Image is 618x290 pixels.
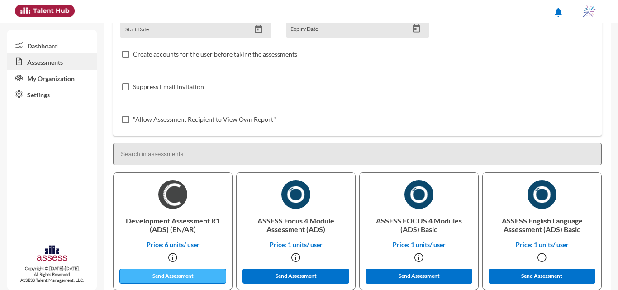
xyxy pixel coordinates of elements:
[113,143,602,165] input: Search in assessments
[133,49,297,60] span: Create accounts for the user before taking the assessments
[490,241,594,248] p: Price: 1 units/ user
[119,269,226,284] button: Send Assessment
[121,209,225,241] p: Development Assessment R1 (ADS) (EN/AR)
[133,81,204,92] span: Suppress Email Invitation
[489,269,595,284] button: Send Assessment
[36,244,67,264] img: assesscompany-logo.png
[251,24,266,34] button: Open calendar
[367,209,471,241] p: ASSESS FOCUS 4 Modules (ADS) Basic
[7,70,97,86] a: My Organization
[7,37,97,53] a: Dashboard
[7,86,97,102] a: Settings
[242,269,349,284] button: Send Assessment
[133,114,276,125] span: "Allow Assessment Recipient to View Own Report"
[366,269,472,284] button: Send Assessment
[367,241,471,248] p: Price: 1 units/ user
[244,241,348,248] p: Price: 1 units/ user
[7,53,97,70] a: Assessments
[553,7,564,18] mat-icon: notifications
[7,266,97,283] p: Copyright © [DATE]-[DATE]. All Rights Reserved. ASSESS Talent Management, LLC.
[121,241,225,248] p: Price: 6 units/ user
[409,24,424,33] button: Open calendar
[490,209,594,241] p: ASSESS English Language Assessment (ADS) Basic
[244,209,348,241] p: ASSESS Focus 4 Module Assessment (ADS)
